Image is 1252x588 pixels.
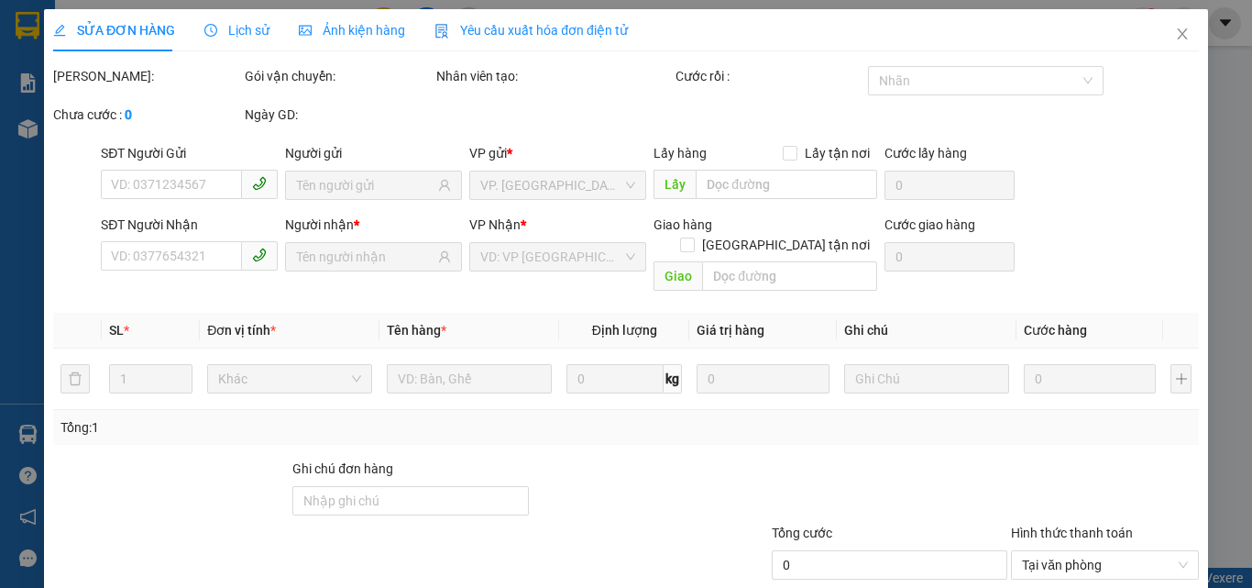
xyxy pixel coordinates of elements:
[101,143,278,163] div: SĐT Người Gửi
[245,66,433,86] div: Gói vận chuyển:
[1157,9,1208,61] button: Close
[207,323,276,338] span: Đơn vị tính
[664,364,682,394] span: kg
[204,24,217,37] span: clock-circle
[434,24,449,39] img: icon
[292,461,393,476] label: Ghi chú đơn hàng
[285,215,462,235] div: Người nhận
[292,486,528,516] input: Ghi chú đơn hàng
[299,24,312,37] span: picture
[434,23,628,38] span: Yêu cầu xuất hóa đơn điện tử
[884,242,1015,272] input: Cước giao hàng
[218,365,361,393] span: Khác
[653,261,702,291] span: Giao
[772,526,832,540] span: Tổng cước
[204,23,269,38] span: Lịch sử
[1175,27,1190,41] span: close
[694,235,876,255] span: [GEOGRAPHIC_DATA] tận nơi
[296,175,434,195] input: Tên người gửi
[702,261,876,291] input: Dọc đường
[697,323,764,338] span: Giá trị hàng
[884,171,1015,200] input: Cước lấy hàng
[60,364,90,394] button: delete
[299,23,405,38] span: Ảnh kiện hàng
[469,143,646,163] div: VP gửi
[53,24,66,37] span: edit
[653,170,696,199] span: Lấy
[60,417,485,438] div: Tổng: 1
[125,107,132,122] b: 0
[1024,364,1156,394] input: 0
[837,313,1016,349] th: Ghi chú
[387,323,446,338] span: Tên hàng
[884,217,974,232] label: Cước giao hàng
[591,323,656,338] span: Định lượng
[1024,323,1087,338] span: Cước hàng
[438,250,451,263] span: user
[884,146,966,161] label: Cước lấy hàng
[653,146,707,161] span: Lấy hàng
[653,217,712,232] span: Giao hàng
[53,23,175,38] span: SỬA ĐƠN HÀNG
[387,364,552,394] input: VD: Bàn, Ghế
[469,217,521,232] span: VP Nhận
[480,172,635,199] span: VP. Đồng Phước
[285,143,462,163] div: Người gửi
[53,66,241,86] div: [PERSON_NAME]:
[675,66,863,86] div: Cước rồi :
[296,247,434,267] input: Tên người nhận
[53,105,241,125] div: Chưa cước :
[245,105,433,125] div: Ngày GD:
[1011,526,1133,540] label: Hình thức thanh toán
[796,143,876,163] span: Lấy tận nơi
[436,66,672,86] div: Nhân viên tạo:
[252,176,267,191] span: phone
[1022,551,1188,579] span: Tại văn phòng
[109,323,124,338] span: SL
[252,248,267,262] span: phone
[438,179,451,192] span: user
[844,364,1009,394] input: Ghi Chú
[696,170,876,199] input: Dọc đường
[101,215,278,235] div: SĐT Người Nhận
[1170,364,1192,394] button: plus
[697,364,829,394] input: 0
